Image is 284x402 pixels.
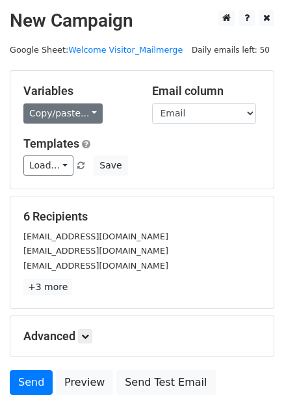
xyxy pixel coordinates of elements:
small: [EMAIL_ADDRESS][DOMAIN_NAME] [23,246,168,256]
h2: New Campaign [10,10,274,32]
a: Daily emails left: 50 [187,45,274,55]
iframe: Chat Widget [219,340,284,402]
a: Preview [56,370,113,395]
a: Send Test Email [116,370,215,395]
small: [EMAIL_ADDRESS][DOMAIN_NAME] [23,261,168,271]
h5: Variables [23,84,133,98]
span: Daily emails left: 50 [187,43,274,57]
a: Welcome Visitor_Mailmerge [68,45,183,55]
a: Copy/paste... [23,103,103,124]
small: Google Sheet: [10,45,183,55]
a: Send [10,370,53,395]
h5: Email column [152,84,261,98]
a: +3 more [23,279,72,295]
a: Templates [23,137,79,150]
a: Load... [23,155,73,176]
small: [EMAIL_ADDRESS][DOMAIN_NAME] [23,232,168,241]
button: Save [94,155,127,176]
h5: 6 Recipients [23,209,261,224]
h5: Advanced [23,329,261,343]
